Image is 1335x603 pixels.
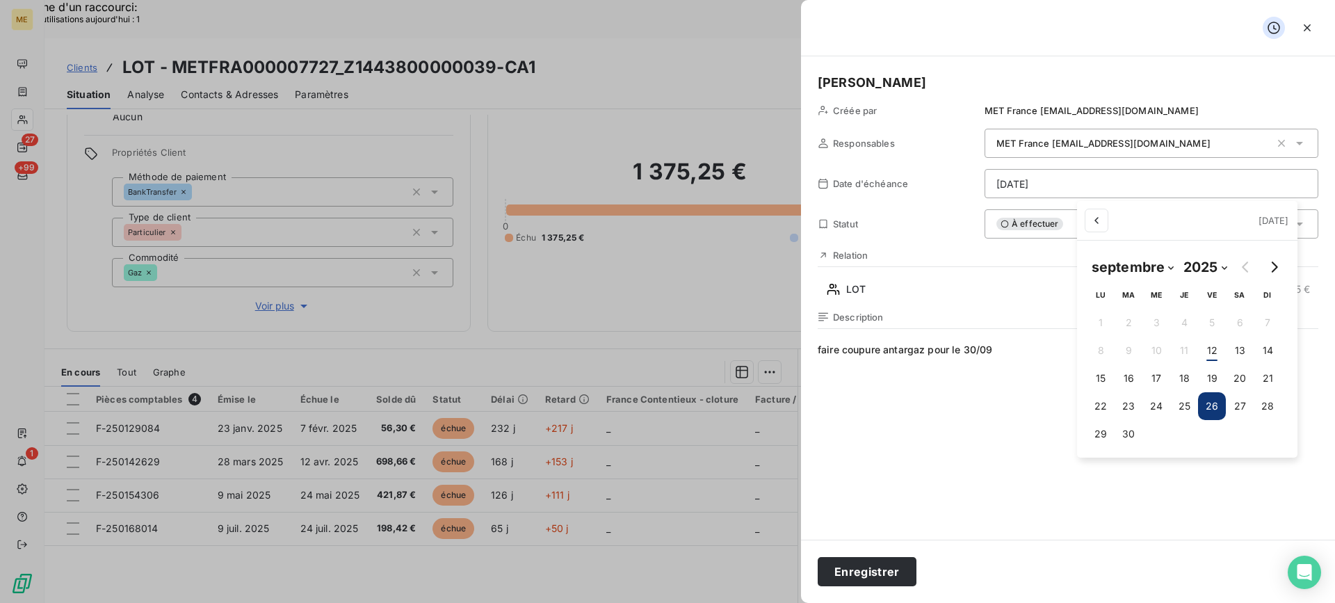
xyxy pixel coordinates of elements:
[1087,281,1115,309] th: lundi
[1087,309,1115,337] button: 1
[1087,364,1115,392] button: 15
[1254,364,1281,392] button: 21
[1260,253,1288,281] button: Go to next month
[1142,281,1170,309] th: mercredi
[1170,364,1198,392] button: 18
[1087,420,1115,448] button: 29
[1254,281,1281,309] th: dimanche
[1115,420,1142,448] button: 30
[1254,392,1281,420] button: 28
[1170,392,1198,420] button: 25
[1226,364,1254,392] button: 20
[1170,309,1198,337] button: 4
[1226,392,1254,420] button: 27
[1232,253,1260,281] button: Go to previous month
[1142,337,1170,364] button: 10
[1170,281,1198,309] th: jeudi
[1115,281,1142,309] th: mardi
[1087,337,1115,364] button: 8
[1259,215,1289,226] span: [DATE]
[1115,392,1142,420] button: 23
[1115,364,1142,392] button: 16
[1226,281,1254,309] th: samedi
[1254,309,1281,337] button: 7
[1226,337,1254,364] button: 13
[1142,392,1170,420] button: 24
[1198,309,1226,337] button: 5
[1198,281,1226,309] th: vendredi
[1254,337,1281,364] button: 14
[1115,337,1142,364] button: 9
[1142,309,1170,337] button: 3
[1170,337,1198,364] button: 11
[1226,309,1254,337] button: 6
[1198,392,1226,420] button: 26
[1198,337,1226,364] button: 12
[1087,392,1115,420] button: 22
[1115,309,1142,337] button: 2
[1198,364,1226,392] button: 19
[1142,364,1170,392] button: 17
